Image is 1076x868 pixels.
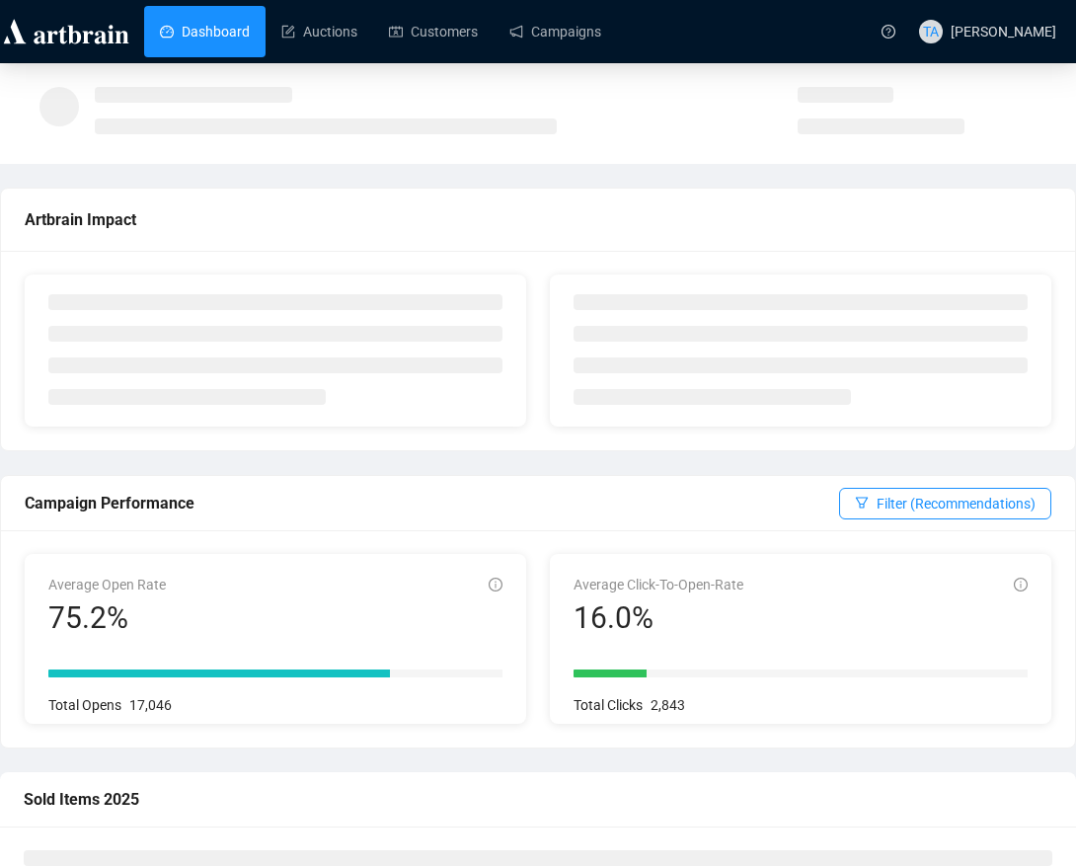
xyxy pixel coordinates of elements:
[25,491,839,515] div: Campaign Performance
[951,24,1056,39] span: [PERSON_NAME]
[855,496,869,510] span: filter
[574,599,743,637] div: 16.0%
[923,21,939,42] span: TA
[25,207,1051,232] div: Artbrain Impact
[489,578,502,592] span: info-circle
[1014,578,1028,592] span: info-circle
[877,493,1036,514] span: Filter (Recommendations)
[129,697,172,713] span: 17,046
[281,6,357,57] a: Auctions
[509,6,601,57] a: Campaigns
[24,787,1052,812] div: Sold Items 2025
[48,599,166,637] div: 75.2%
[160,6,250,57] a: Dashboard
[389,6,478,57] a: Customers
[574,697,643,713] span: Total Clicks
[574,577,743,592] span: Average Click-To-Open-Rate
[839,488,1051,519] button: Filter (Recommendations)
[48,577,166,592] span: Average Open Rate
[48,697,121,713] span: Total Opens
[651,697,685,713] span: 2,843
[882,25,895,39] span: question-circle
